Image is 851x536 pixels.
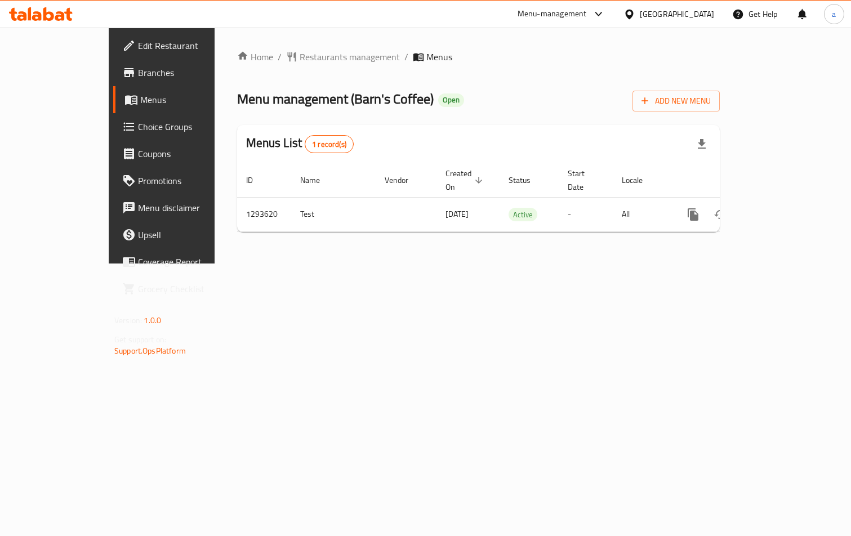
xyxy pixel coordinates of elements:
button: Add New Menu [632,91,720,111]
a: Coupons [113,140,251,167]
span: Menus [426,50,452,64]
a: Coverage Report [113,248,251,275]
div: Menu-management [518,7,587,21]
a: Edit Restaurant [113,32,251,59]
a: Promotions [113,167,251,194]
li: / [278,50,282,64]
span: Menu disclaimer [138,201,242,215]
span: Add New Menu [641,94,711,108]
span: Open [438,95,464,105]
table: enhanced table [237,163,797,232]
button: more [680,201,707,228]
h2: Menus List [246,135,354,153]
span: Locale [622,173,657,187]
div: Total records count [305,135,354,153]
li: / [404,50,408,64]
span: Version: [114,313,142,328]
span: Choice Groups [138,120,242,133]
div: [GEOGRAPHIC_DATA] [640,8,714,20]
td: Test [291,197,376,231]
span: Promotions [138,174,242,187]
span: Coverage Report [138,255,242,269]
span: Status [509,173,545,187]
a: Branches [113,59,251,86]
span: Edit Restaurant [138,39,242,52]
span: ID [246,173,268,187]
a: Menus [113,86,251,113]
div: Export file [688,131,715,158]
nav: breadcrumb [237,50,720,64]
a: Upsell [113,221,251,248]
span: Restaurants management [300,50,400,64]
td: 1293620 [237,197,291,231]
a: Support.OpsPlatform [114,343,186,358]
div: Open [438,93,464,107]
button: Change Status [707,201,734,228]
a: Restaurants management [286,50,400,64]
a: Menu disclaimer [113,194,251,221]
th: Actions [671,163,797,198]
a: Home [237,50,273,64]
span: Active [509,208,537,221]
span: Created On [445,167,486,194]
span: Get support on: [114,332,166,347]
span: 1 record(s) [305,139,353,150]
span: Upsell [138,228,242,242]
a: Choice Groups [113,113,251,140]
span: Menu management ( Barn's Coffee ) [237,86,434,111]
span: Start Date [568,167,599,194]
span: Coupons [138,147,242,160]
a: Grocery Checklist [113,275,251,302]
span: Menus [140,93,242,106]
span: [DATE] [445,207,469,221]
span: a [832,8,836,20]
span: 1.0.0 [144,313,161,328]
span: Branches [138,66,242,79]
td: All [613,197,671,231]
td: - [559,197,613,231]
span: Grocery Checklist [138,282,242,296]
span: Name [300,173,335,187]
span: Vendor [385,173,423,187]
